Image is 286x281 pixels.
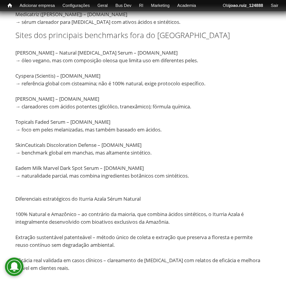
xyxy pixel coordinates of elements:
a: Olájoao.ruiz_124888 [219,2,267,10]
a: Geral [93,2,111,10]
a: RI [135,2,147,10]
a: Marketing [147,2,173,10]
a: Bus Dev [111,2,135,10]
a: Adicionar empresa [16,2,59,10]
span: Início [8,3,12,8]
a: Configurações [59,2,94,10]
a: Sair [267,2,282,10]
a: Academia [173,2,200,10]
label: Sites dos principais benchmarks fora do [GEOGRAPHIC_DATA] [15,30,258,41]
a: Início [4,2,16,9]
strong: joao.ruiz_124888 [229,3,263,8]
